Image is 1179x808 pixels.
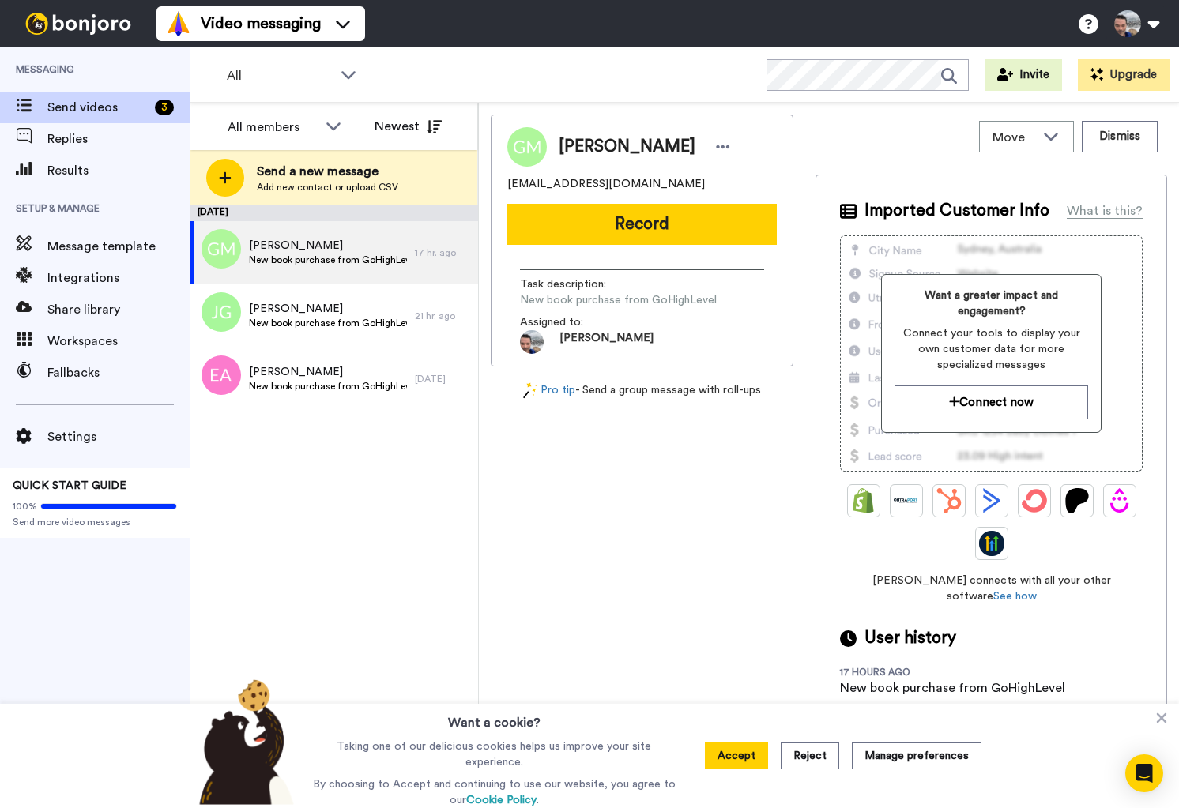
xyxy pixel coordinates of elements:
img: Patreon [1064,488,1090,513]
span: New book purchase from GoHighLevel [520,292,717,308]
img: gm.png [202,229,241,269]
span: Fallbacks [47,363,190,382]
img: vm-color.svg [166,11,191,36]
div: 3 [155,100,174,115]
span: All [227,66,333,85]
span: Send a new message [257,162,398,181]
span: QUICK START GUIDE [13,480,126,491]
span: User history [864,626,956,650]
span: Send more video messages [13,516,177,528]
span: [PERSON_NAME] [249,364,407,380]
div: What is this? [1067,201,1143,220]
p: By choosing to Accept and continuing to use our website, you agree to our . [309,776,680,808]
img: Drip [1107,488,1132,513]
span: [PERSON_NAME] [559,135,695,159]
span: [EMAIL_ADDRESS][DOMAIN_NAME] [507,176,705,192]
img: ea.png [202,355,241,395]
img: Hubspot [936,488,962,513]
div: 21 hr. ago [415,310,470,322]
button: Reject [781,742,839,769]
button: Accept [705,742,768,769]
img: GoHighLevel [979,531,1004,556]
img: Ontraport [894,488,919,513]
button: Invite [985,59,1062,91]
img: Image of Gorette Marques [507,127,547,167]
div: 17 hr. ago [415,246,470,259]
span: [PERSON_NAME] connects with all your other software [840,573,1143,604]
span: [PERSON_NAME] [249,238,407,254]
span: Task description : [520,276,631,292]
div: [DATE] [190,205,478,221]
div: [DATE] [415,373,470,385]
p: Taking one of our delicious cookies helps us improve your site experience. [309,738,680,770]
span: Workspaces [47,332,190,351]
a: Pro tip [523,382,575,399]
button: Dismiss [1082,121,1158,152]
button: Upgrade [1078,59,1170,91]
span: Add new contact or upload CSV [257,181,398,194]
button: Newest [363,111,454,142]
span: New book purchase from GoHighLevel [249,317,407,329]
a: Cookie Policy [466,795,537,806]
img: 70cf2a8f-ac90-4132-8b1b-0d20e78c960b-1579221430.jpg [520,330,544,354]
span: Move [993,128,1035,147]
a: See how [993,591,1037,602]
span: Send videos [47,98,149,117]
button: Connect now [895,385,1088,419]
span: Integrations [47,269,190,287]
img: ConvertKit [1022,488,1047,513]
img: ActiveCampaign [979,488,1004,513]
span: Message template [47,237,190,256]
img: magic-wand.svg [523,382,537,399]
img: bj-logo-header-white.svg [19,13,137,35]
span: 100% [13,500,37,513]
span: Results [47,161,190,180]
span: [PERSON_NAME] [559,330,654,354]
div: 17 hours ago [840,666,943,678]
span: Assigned to: [520,314,631,330]
button: Manage preferences [852,742,981,769]
span: New book purchase from GoHighLevel [249,380,407,393]
img: jg.png [202,292,241,332]
span: [PERSON_NAME] [249,301,407,317]
span: Imported Customer Info [864,199,1049,223]
span: New book purchase from GoHighLevel [249,254,407,266]
img: Shopify [851,488,876,513]
div: Open Intercom Messenger [1125,754,1163,792]
div: New book purchase from GoHighLevel [840,678,1065,697]
span: Video messaging [201,13,321,35]
div: - Send a group message with roll-ups [491,382,793,399]
h3: Want a cookie? [448,704,541,732]
img: bear-with-cookie.png [185,678,302,805]
button: Record [507,204,777,245]
div: All members [228,118,318,137]
span: Settings [47,427,190,446]
span: Share library [47,300,190,319]
span: Replies [47,130,190,148]
span: Want a greater impact and engagement? [895,287,1088,319]
span: Connect your tools to display your own customer data for more specialized messages [895,325,1088,373]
